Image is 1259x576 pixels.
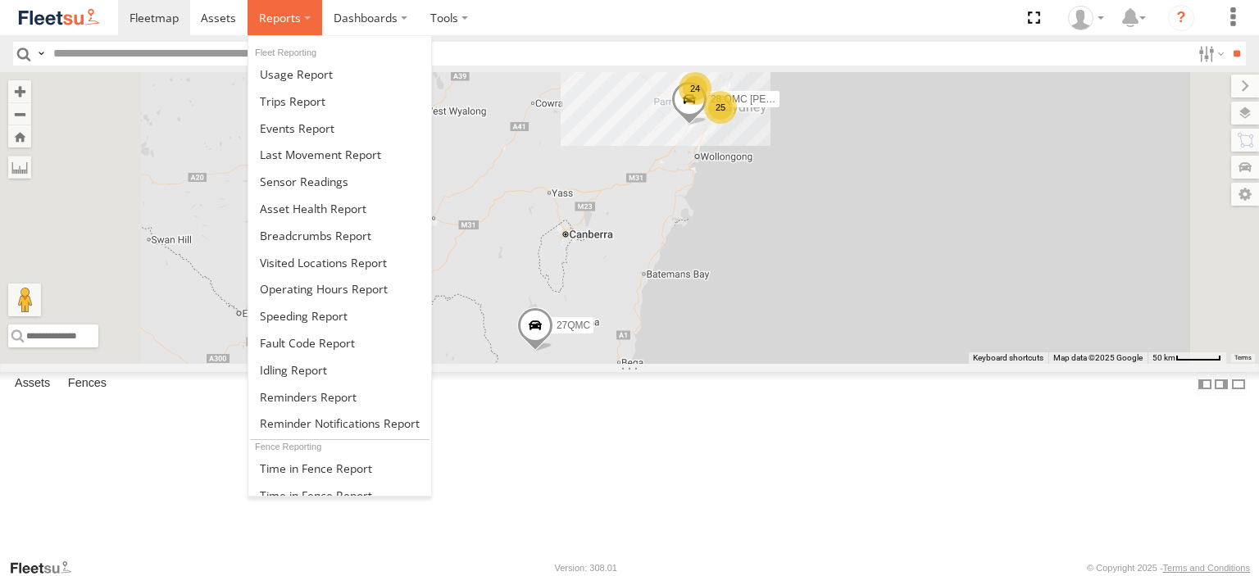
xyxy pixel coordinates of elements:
[16,7,102,29] img: fleetsu-logo-horizontal.svg
[1168,5,1194,31] i: ?
[248,455,431,482] a: Time in Fences Report
[1087,563,1250,573] div: © Copyright 2025 -
[1163,563,1250,573] a: Terms and Conditions
[8,283,41,316] button: Drag Pegman onto the map to open Street View
[248,275,431,302] a: Asset Operating Hours Report
[711,94,831,106] span: 28 QMC [PERSON_NAME]
[248,383,431,410] a: Reminders Report
[679,72,711,105] div: 24
[248,329,431,356] a: Fault Code Report
[1053,353,1143,362] span: Map data ©2025 Google
[1197,372,1213,396] label: Dock Summary Table to the Left
[7,373,58,396] label: Assets
[8,80,31,102] button: Zoom in
[1234,354,1252,361] a: Terms (opens in new tab)
[248,168,431,195] a: Sensor Readings
[1062,6,1110,30] div: Jackson Harris
[248,410,431,438] a: Service Reminder Notifications Report
[9,560,84,576] a: Visit our Website
[34,42,48,66] label: Search Query
[248,88,431,115] a: Trips Report
[555,563,617,573] div: Version: 308.01
[248,115,431,142] a: Full Events Report
[60,373,115,396] label: Fences
[248,249,431,276] a: Visited Locations Report
[1231,183,1259,206] label: Map Settings
[704,91,737,124] div: 25
[1213,372,1229,396] label: Dock Summary Table to the Right
[248,61,431,88] a: Usage Report
[557,320,590,331] span: 27QMC
[1192,42,1227,66] label: Search Filter Options
[248,482,431,509] a: Time in Fences Report
[1148,352,1226,364] button: Map Scale: 50 km per 52 pixels
[248,302,431,329] a: Fleet Speed Report
[248,195,431,222] a: Asset Health Report
[248,356,431,383] a: Idling Report
[973,352,1043,364] button: Keyboard shortcuts
[8,125,31,147] button: Zoom Home
[248,222,431,249] a: Breadcrumbs Report
[8,156,31,179] label: Measure
[8,102,31,125] button: Zoom out
[1152,353,1175,362] span: 50 km
[1230,372,1247,396] label: Hide Summary Table
[248,141,431,168] a: Last Movement Report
